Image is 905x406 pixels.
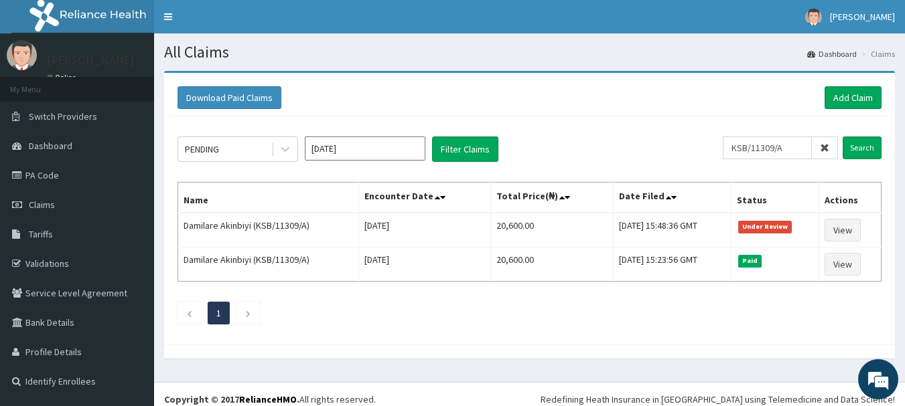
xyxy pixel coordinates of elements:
[738,221,792,233] span: Under Review
[216,307,221,319] a: Page 1 is your current page
[178,183,359,213] th: Name
[731,183,819,213] th: Status
[178,247,359,282] td: Damilare Akinbiyi (KSB/11309/A)
[830,11,895,23] span: [PERSON_NAME]
[305,136,425,161] input: Select Month and Year
[25,67,54,100] img: d_794563401_company_1708531726252_794563401
[29,110,97,122] span: Switch Providers
[843,136,882,159] input: Search
[358,247,490,282] td: [DATE]
[432,136,498,162] button: Filter Claims
[186,307,192,319] a: Previous page
[490,183,613,213] th: Total Price(₦)
[358,213,490,247] td: [DATE]
[220,7,252,39] div: Minimize live chat window
[47,54,135,66] p: [PERSON_NAME]
[47,73,79,82] a: Online
[807,48,857,60] a: Dashboard
[178,213,359,247] td: Damilare Akinbiyi (KSB/11309/A)
[29,140,72,152] span: Dashboard
[185,142,219,156] div: PENDING
[613,213,731,247] td: [DATE] 15:48:36 GMT
[70,75,225,92] div: Chat with us now
[805,9,822,25] img: User Image
[819,183,881,213] th: Actions
[7,267,255,314] textarea: Type your message and hit 'Enter'
[78,119,185,254] span: We're online!
[245,307,251,319] a: Next page
[723,136,812,159] input: Search by HMO ID
[178,86,281,109] button: Download Paid Claims
[29,199,55,211] span: Claims
[541,393,895,406] div: Redefining Heath Insurance in [GEOGRAPHIC_DATA] using Telemedicine and Data Science!
[490,213,613,247] td: 20,600.00
[825,253,861,276] a: View
[858,48,895,60] li: Claims
[825,219,861,241] a: View
[613,247,731,282] td: [DATE] 15:23:56 GMT
[239,393,297,405] a: RelianceHMO
[358,183,490,213] th: Encounter Date
[738,255,762,267] span: Paid
[164,43,895,61] h1: All Claims
[490,247,613,282] td: 20,600.00
[825,86,882,109] a: Add Claim
[164,393,299,405] strong: Copyright © 2017 .
[29,228,53,240] span: Tariffs
[7,40,37,70] img: User Image
[613,183,731,213] th: Date Filed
